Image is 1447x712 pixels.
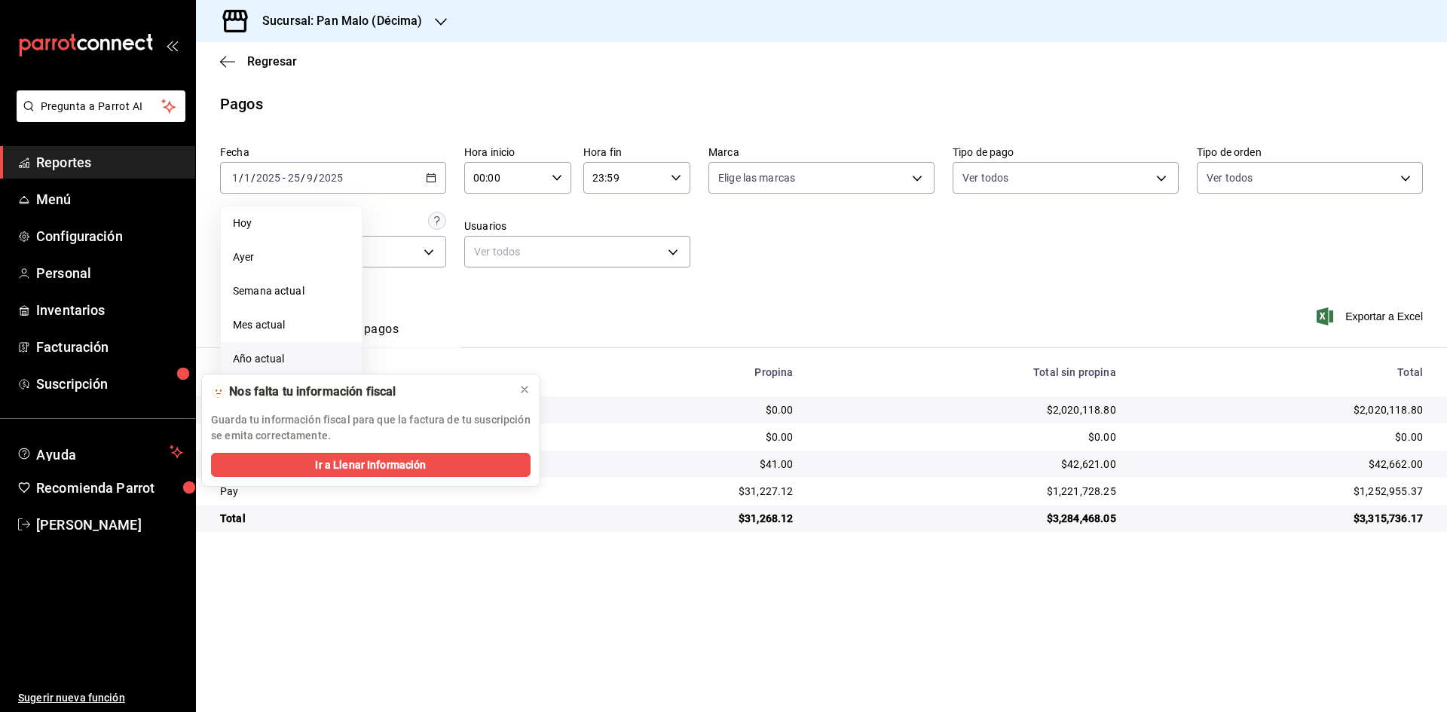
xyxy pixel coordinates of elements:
[1140,484,1423,499] div: $1,252,955.37
[1207,170,1253,185] span: Ver todos
[36,263,183,283] span: Personal
[36,152,183,173] span: Reportes
[718,170,795,185] span: Elige las marcas
[315,457,426,473] span: Ir a Llenar Información
[233,317,350,333] span: Mes actual
[41,99,162,115] span: Pregunta a Parrot AI
[36,189,183,209] span: Menú
[464,221,690,231] label: Usuarios
[11,109,185,125] a: Pregunta a Parrot AI
[233,351,350,367] span: Año actual
[233,283,350,299] span: Semana actual
[818,429,1116,445] div: $0.00
[1140,511,1423,526] div: $3,315,736.17
[1140,366,1423,378] div: Total
[314,172,318,184] span: /
[464,147,571,157] label: Hora inicio
[818,511,1116,526] div: $3,284,468.05
[1140,457,1423,472] div: $42,662.00
[211,384,506,400] div: 🫥 Nos falta tu información fiscal
[36,515,183,535] span: [PERSON_NAME]
[220,147,446,157] label: Fecha
[36,337,183,357] span: Facturación
[36,443,164,461] span: Ayuda
[220,93,263,115] div: Pagos
[220,511,555,526] div: Total
[579,484,793,499] div: $31,227.12
[953,147,1179,157] label: Tipo de pago
[818,484,1116,499] div: $1,221,728.25
[233,215,350,231] span: Hoy
[818,457,1116,472] div: $42,621.00
[239,172,243,184] span: /
[579,366,793,378] div: Propina
[818,366,1116,378] div: Total sin propina
[306,172,314,184] input: --
[211,412,531,444] p: Guarda tu información fiscal para que la factura de tu suscripción se emita correctamente.
[166,39,178,51] button: open_drawer_menu
[251,172,255,184] span: /
[583,147,690,157] label: Hora fin
[220,484,555,499] div: Pay
[233,249,350,265] span: Ayer
[211,453,531,477] button: Ir a Llenar Información
[36,226,183,246] span: Configuración
[255,172,281,184] input: ----
[1140,402,1423,417] div: $2,020,118.80
[579,402,793,417] div: $0.00
[247,54,297,69] span: Regresar
[283,172,286,184] span: -
[342,322,399,347] button: Ver pagos
[318,172,344,184] input: ----
[579,511,793,526] div: $31,268.12
[464,236,690,267] div: Ver todos
[818,402,1116,417] div: $2,020,118.80
[36,300,183,320] span: Inventarios
[579,457,793,472] div: $41.00
[36,478,183,498] span: Recomienda Parrot
[17,90,185,122] button: Pregunta a Parrot AI
[1197,147,1423,157] label: Tipo de orden
[220,366,555,378] div: Tipo de pago
[1320,307,1423,325] button: Exportar a Excel
[243,172,251,184] input: --
[18,690,183,706] span: Sugerir nueva función
[579,429,793,445] div: $0.00
[231,172,239,184] input: --
[36,374,183,394] span: Suscripción
[220,54,297,69] button: Regresar
[962,170,1008,185] span: Ver todos
[301,172,305,184] span: /
[1140,429,1423,445] div: $0.00
[287,172,301,184] input: --
[708,147,935,157] label: Marca
[250,12,423,30] h3: Sucursal: Pan Malo (Décima)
